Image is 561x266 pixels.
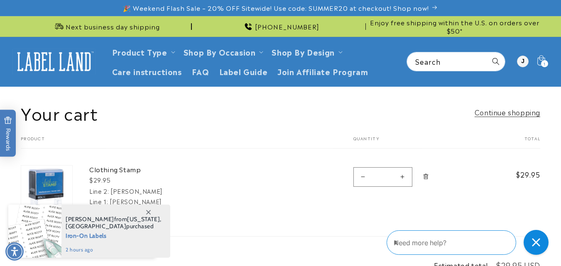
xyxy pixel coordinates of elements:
summary: Shop By Occasion [179,42,267,61]
span: Care instructions [112,66,182,76]
span: Iron-On Labels [66,230,162,240]
a: Care instructions [107,61,187,81]
span: [US_STATE] [127,215,160,223]
a: Label Guide [214,61,273,81]
span: 1 [544,60,546,67]
a: Label Land [10,46,99,78]
span: FAQ [192,66,209,76]
div: Announcement [21,16,192,37]
span: Rewards [4,116,12,151]
span: Shop By Occasion [184,47,256,56]
span: 2 hours ago [66,246,162,254]
th: Total [480,136,540,149]
button: Search [487,52,505,71]
span: [PERSON_NAME] [66,215,114,223]
span: 🎉 Weekend Flash Sale – 20% OFF Sitewide! Use code: SUMMER20 at checkout! Shop now! [123,4,429,12]
a: Clothing Stamp [89,165,214,173]
a: Product Type [112,46,167,57]
img: Label Land [12,49,96,74]
a: FAQ [187,61,214,81]
summary: Shop By Design [267,42,345,61]
a: cart [21,149,73,220]
a: Continue shopping [475,106,540,118]
dt: Line 1: [89,197,108,205]
th: Product [21,136,333,149]
a: Shop By Design [272,46,334,57]
div: Announcement [195,16,366,37]
summary: Product Type [107,42,179,61]
span: from , purchased [66,216,162,230]
span: [GEOGRAPHIC_DATA] [66,222,126,230]
a: Join Affiliate Program [272,61,373,81]
div: Accessibility Menu [5,242,24,261]
dd: [PERSON_NAME] [110,187,162,195]
div: Announcement [369,16,540,37]
span: Label Guide [219,66,268,76]
img: Clothing Stamp - Label Land [21,166,72,217]
span: Next business day shipping [66,22,160,31]
th: Quantity [333,136,481,149]
span: [PHONE_NUMBER] [255,22,319,31]
iframe: Gorgias Floating Chat [387,227,553,258]
h1: Your cart [21,102,98,123]
input: Quantity for Clothing Stamp [372,167,393,187]
span: $29.95 [497,169,540,179]
dt: Line 2: [89,187,109,195]
span: Join Affiliate Program [277,66,368,76]
dd: [PERSON_NAME] [110,197,162,205]
span: Enjoy free shipping within the U.S. on orders over $50* [369,18,540,34]
div: $29.95 [89,176,214,184]
a: Remove Clothing Stamp [419,165,433,188]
